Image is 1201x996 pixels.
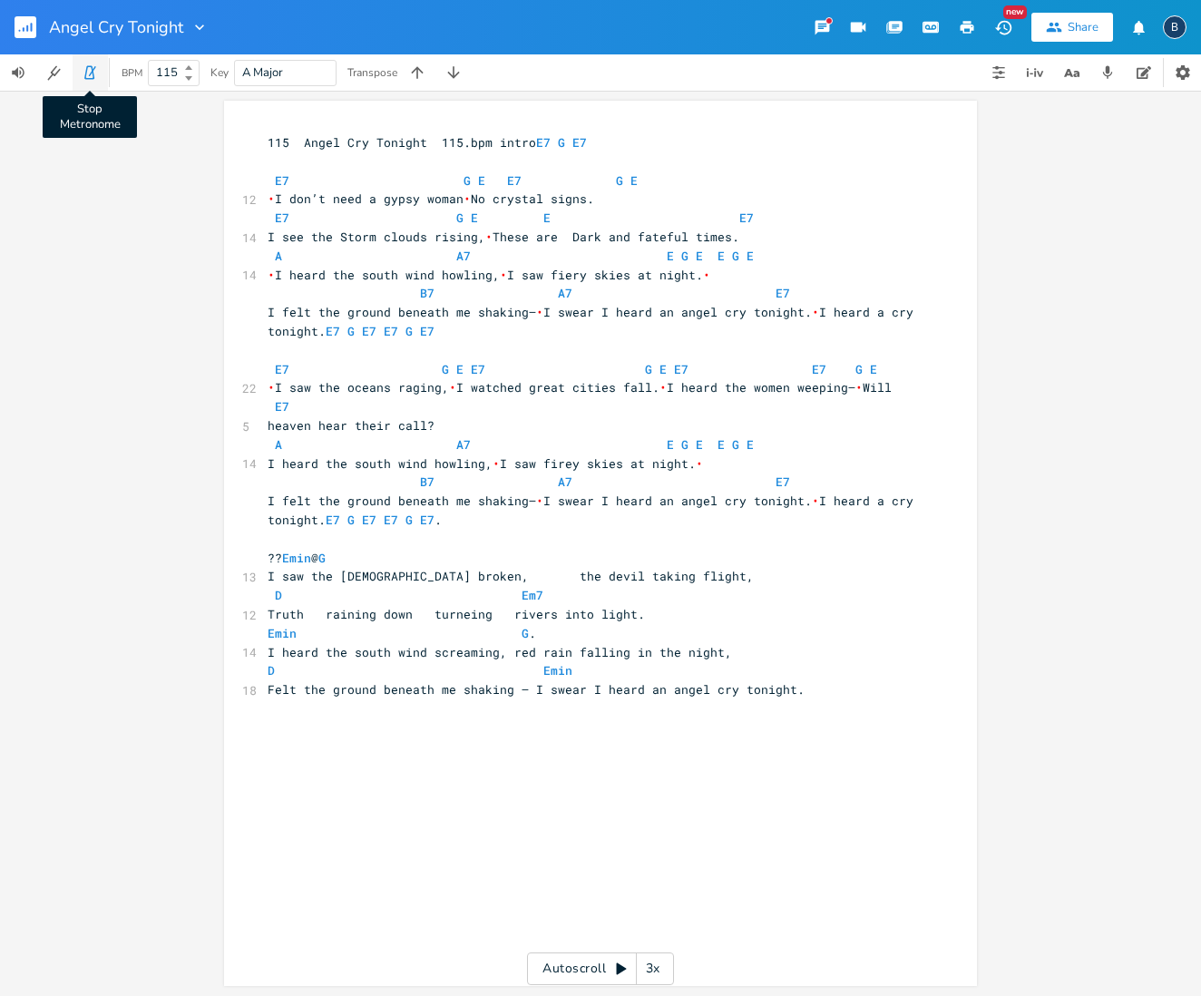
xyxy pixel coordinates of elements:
span: E7 [572,134,587,151]
span: 115 Angel Cry Tonight 115.bpm intro [268,134,587,151]
div: 3x [637,952,669,985]
span: E7 [739,210,754,226]
span: E [718,248,725,264]
span: G [456,210,464,226]
span: . [268,625,536,641]
span: A7 [558,285,572,301]
span: Angel Cry Tonight [49,19,183,35]
span: I saw the [DEMOGRAPHIC_DATA] broken, the devil taking flight, [268,568,754,584]
span: E7 [674,361,688,377]
span: \u2028 [659,379,667,395]
span: B7 [420,474,435,490]
span: G [645,361,652,377]
span: D [275,587,282,603]
span: G [347,323,355,339]
span: E [471,210,478,226]
span: G [405,512,413,528]
span: E [543,210,551,226]
span: \u2028 [696,455,703,472]
span: \u2028 [812,493,819,509]
span: E [747,436,754,453]
span: E [696,436,703,453]
span: G [855,361,863,377]
span: E [870,361,877,377]
button: New [985,11,1021,44]
span: E7 [420,512,435,528]
span: E7 [812,361,826,377]
span: E7 [275,210,289,226]
span: \u2028 [485,229,493,245]
span: \u2028 [855,379,863,395]
span: \u2028 [493,455,500,472]
button: Share [1031,13,1113,42]
div: Key [210,67,229,78]
span: E7 [362,512,376,528]
span: E7 [776,285,790,301]
span: E7 [275,172,289,189]
span: G [405,323,413,339]
span: A Major [242,64,283,81]
span: \u2028 [812,304,819,320]
span: D [268,662,275,679]
span: E [667,436,674,453]
span: E [667,248,674,264]
span: I saw the oceans raging, I watched great cities fall. I heard the women weeping— Will [268,379,892,395]
span: E7 [384,512,398,528]
span: Emin [543,662,572,679]
span: heaven hear their call? [268,417,435,434]
div: Autoscroll [527,952,674,985]
span: A7 [456,248,471,264]
span: E [696,248,703,264]
span: G [522,625,529,641]
span: A [275,248,282,264]
div: New [1003,5,1027,19]
span: E7 [362,323,376,339]
span: E7 [536,134,551,151]
span: A [275,436,282,453]
span: E [718,436,725,453]
span: E [456,361,464,377]
div: Transpose [347,67,397,78]
span: I see the Storm clouds rising, These are Dark and fateful times. [268,229,739,245]
span: E [659,361,667,377]
span: I heard the south wind howling, I saw firey skies at night. [268,455,703,472]
span: I heard the south wind screaming, red rain falling in the night, [268,644,732,660]
span: E7 [776,474,790,490]
span: I heard the south wind howling, I saw fiery skies at night. [268,267,710,283]
span: \u2028 [268,267,275,283]
span: I felt the ground beneath me shaking— I swear I heard an angel cry tonight. I heard a cry tonight. . [268,493,921,528]
span: \u2028 [464,190,471,207]
span: G [681,436,688,453]
span: ?? @ [268,550,326,566]
span: G [464,172,471,189]
span: E7 [471,361,485,377]
span: E7 [326,512,340,528]
span: E7 [275,398,289,415]
span: G [558,134,565,151]
span: B7 [420,285,435,301]
span: \u2028 [268,190,275,207]
span: G [732,436,739,453]
span: G [616,172,623,189]
span: E7 [326,323,340,339]
span: I don’t need a gypsy woman No crystal signs. [268,190,594,207]
span: \u2028 [703,267,710,283]
span: E [478,172,485,189]
span: A7 [558,474,572,490]
span: Felt the ground beneath me shaking — I swear I heard an angel cry tonight. [268,681,805,698]
span: E7 [420,323,435,339]
div: boywells [1163,15,1186,39]
span: G [732,248,739,264]
span: I felt the ground beneath me shaking— I swear I heard an angel cry tonight. I heard a cry tonight. [268,304,921,339]
span: E7 [275,361,289,377]
span: Em7 [522,587,543,603]
span: Emin [282,550,311,566]
span: A7 [456,436,471,453]
span: E7 [384,323,398,339]
button: Stop Metronome [73,54,109,91]
span: \u2028 [536,493,543,509]
span: G [347,512,355,528]
span: G [681,248,688,264]
span: E [630,172,638,189]
span: E7 [507,172,522,189]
